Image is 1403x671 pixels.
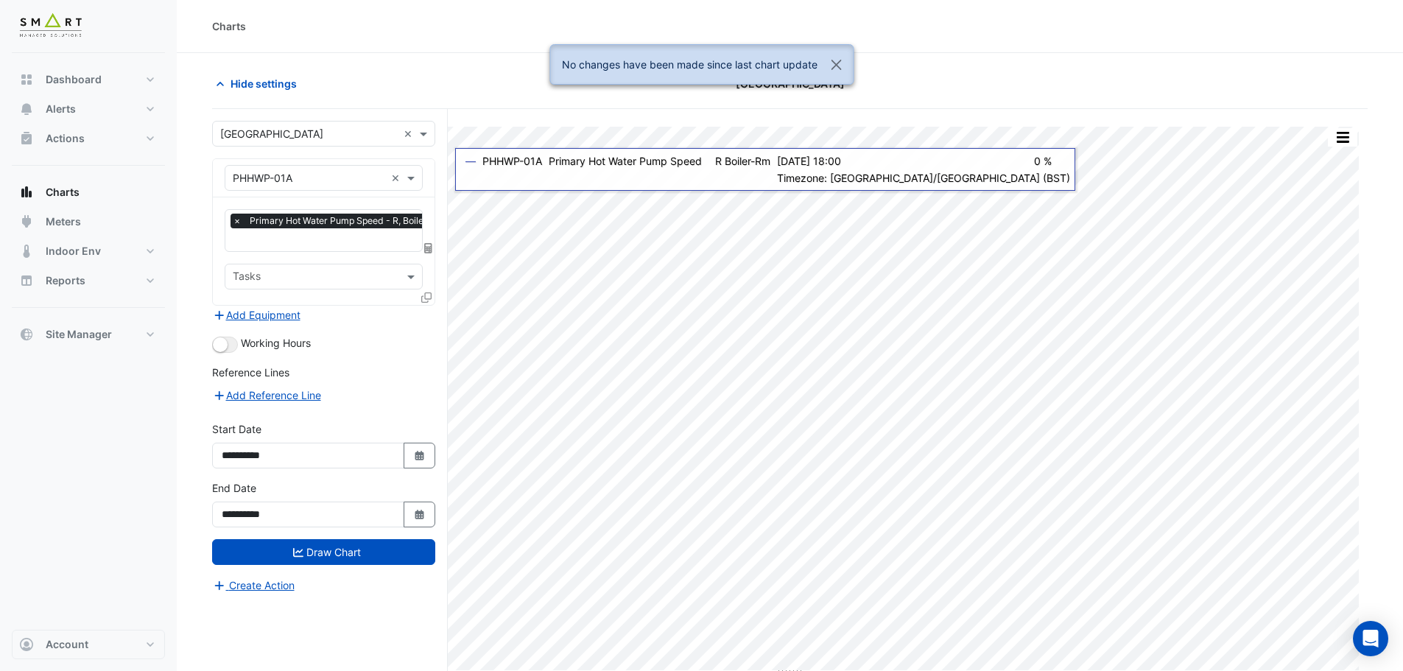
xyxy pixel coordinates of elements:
[19,244,34,259] app-icon: Indoor Env
[212,539,435,565] button: Draw Chart
[413,449,426,462] fa-icon: Select Date
[12,124,165,153] button: Actions
[19,72,34,87] app-icon: Dashboard
[212,387,322,404] button: Add Reference Line
[19,131,34,146] app-icon: Actions
[19,102,34,116] app-icon: Alerts
[404,126,416,141] span: Clear
[391,170,404,186] span: Clear
[422,242,435,254] span: Choose Function
[12,65,165,94] button: Dashboard
[241,337,311,349] span: Working Hours
[549,44,854,85] ngb-alert: No changes have been made since last chart update
[46,102,76,116] span: Alerts
[212,365,289,380] label: Reference Lines
[231,214,244,228] span: ×
[12,266,165,295] button: Reports
[46,244,101,259] span: Indoor Env
[212,306,301,323] button: Add Equipment
[46,273,85,288] span: Reports
[212,480,256,496] label: End Date
[46,131,85,146] span: Actions
[46,637,88,652] span: Account
[212,421,261,437] label: Start Date
[12,207,165,236] button: Meters
[421,291,432,303] span: Clone Favourites and Tasks from this Equipment to other Equipment
[1353,621,1388,656] div: Open Intercom Messenger
[12,236,165,266] button: Indoor Env
[1328,128,1357,147] button: More Options
[819,45,853,85] button: Close
[12,94,165,124] button: Alerts
[246,214,449,228] span: Primary Hot Water Pump Speed - R, Boiler-Rm
[231,268,261,287] div: Tasks
[231,76,297,91] span: Hide settings
[212,18,246,34] div: Charts
[18,12,84,41] img: Company Logo
[12,630,165,659] button: Account
[46,214,81,229] span: Meters
[19,273,34,288] app-icon: Reports
[46,327,112,342] span: Site Manager
[19,185,34,200] app-icon: Charts
[19,327,34,342] app-icon: Site Manager
[212,71,306,96] button: Hide settings
[46,185,80,200] span: Charts
[212,577,295,594] button: Create Action
[46,72,102,87] span: Dashboard
[12,320,165,349] button: Site Manager
[19,214,34,229] app-icon: Meters
[12,178,165,207] button: Charts
[413,508,426,521] fa-icon: Select Date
